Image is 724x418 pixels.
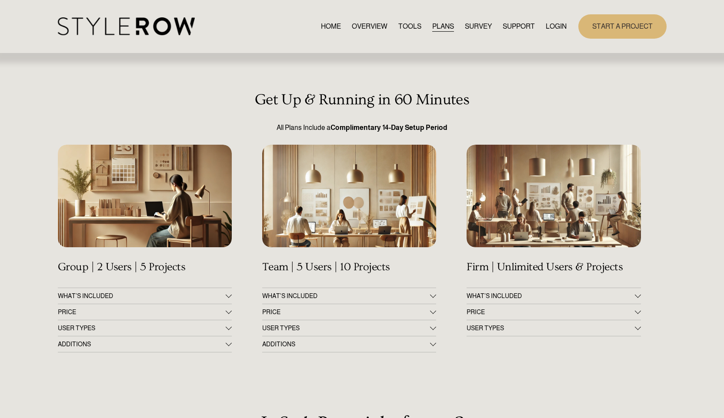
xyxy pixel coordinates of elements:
button: PRICE [467,304,641,320]
a: SURVEY [465,20,492,32]
span: PRICE [262,309,430,315]
button: ADDITIONS [58,336,232,352]
button: PRICE [262,304,436,320]
button: USER TYPES [262,320,436,336]
span: PRICE [58,309,226,315]
button: PRICE [58,304,232,320]
a: OVERVIEW [352,20,387,32]
span: PRICE [467,309,634,315]
h4: Firm | Unlimited Users & Projects [467,261,641,274]
strong: Complimentary 14-Day Setup Period [330,124,447,131]
span: WHAT’S INCLUDED [467,292,634,299]
button: WHAT'S INCLUDED [58,288,232,304]
a: HOME [321,20,341,32]
a: LOGIN [546,20,567,32]
span: USER TYPES [467,325,634,332]
h4: Group | 2 Users | 5 Projects [58,261,232,274]
span: USER TYPES [262,325,430,332]
a: TOOLS [398,20,421,32]
a: folder dropdown [503,20,535,32]
span: USER TYPES [58,325,226,332]
a: START A PROJECT [578,14,667,38]
span: ADDITIONS [58,341,226,348]
span: SUPPORT [503,21,535,32]
button: WHAT’S INCLUDED [467,288,641,304]
button: USER TYPES [58,320,232,336]
span: ADDITIONS [262,341,430,348]
p: All Plans Include a [58,123,667,133]
button: WHAT'S INCLUDED [262,288,436,304]
h3: Get Up & Running in 60 Minutes [58,91,667,109]
span: WHAT'S INCLUDED [58,292,226,299]
h4: Team | 5 Users | 10 Projects [262,261,436,274]
button: ADDITIONS [262,336,436,352]
img: StyleRow [58,17,195,35]
button: USER TYPES [467,320,641,336]
span: WHAT'S INCLUDED [262,292,430,299]
a: PLANS [432,20,454,32]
